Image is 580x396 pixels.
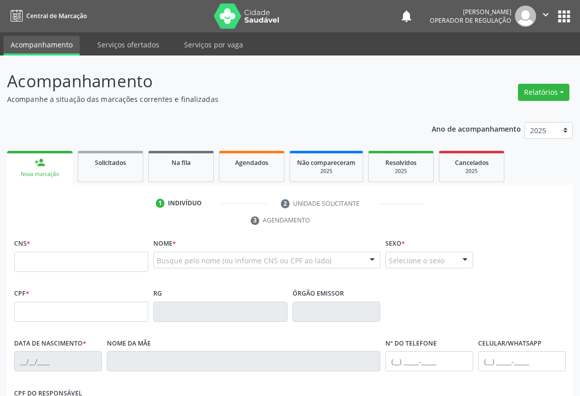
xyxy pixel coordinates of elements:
i:  [540,9,551,20]
div: Nova marcação [14,171,66,178]
label: CPF [14,286,29,302]
input: (__) _____-_____ [385,351,473,371]
a: Serviços ofertados [90,36,166,53]
div: person_add [34,157,45,168]
a: Acompanhamento [4,36,80,55]
span: Busque pelo nome (ou informe CNS ou CPF ao lado) [157,255,331,266]
label: Data de nascimento [14,336,86,352]
p: Ano de acompanhamento [432,122,521,135]
p: Acompanhamento [7,69,403,94]
span: Não compareceram [297,158,356,167]
label: Nº do Telefone [385,336,437,352]
span: Selecione o sexo [389,255,444,266]
input: (__) _____-_____ [478,351,566,371]
span: Solicitados [95,158,126,167]
label: Nome da mãe [107,336,151,352]
div: 1 [156,199,165,208]
div: 2025 [376,167,426,175]
button: notifications [399,9,414,23]
a: Central de Marcação [7,8,87,24]
div: Indivíduo [168,199,202,208]
div: 2025 [446,167,497,175]
button:  [536,6,555,27]
div: [PERSON_NAME] [430,8,511,16]
a: Serviços por vaga [177,36,250,53]
p: Acompanhe a situação das marcações correntes e finalizadas [7,94,403,104]
label: Sexo [385,236,405,252]
button: Relatórios [518,84,569,101]
label: Celular/WhatsApp [478,336,542,352]
label: Órgão emissor [293,286,344,302]
label: CNS [14,236,30,252]
label: Nome [153,236,176,252]
span: Operador de regulação [430,16,511,25]
span: Central de Marcação [26,12,87,20]
span: Resolvidos [385,158,417,167]
img: img [515,6,536,27]
span: Agendados [235,158,268,167]
div: 2025 [297,167,356,175]
label: RG [153,286,162,302]
span: Cancelados [455,158,489,167]
input: __/__/____ [14,351,102,371]
span: Na fila [171,158,191,167]
button: apps [555,8,573,25]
